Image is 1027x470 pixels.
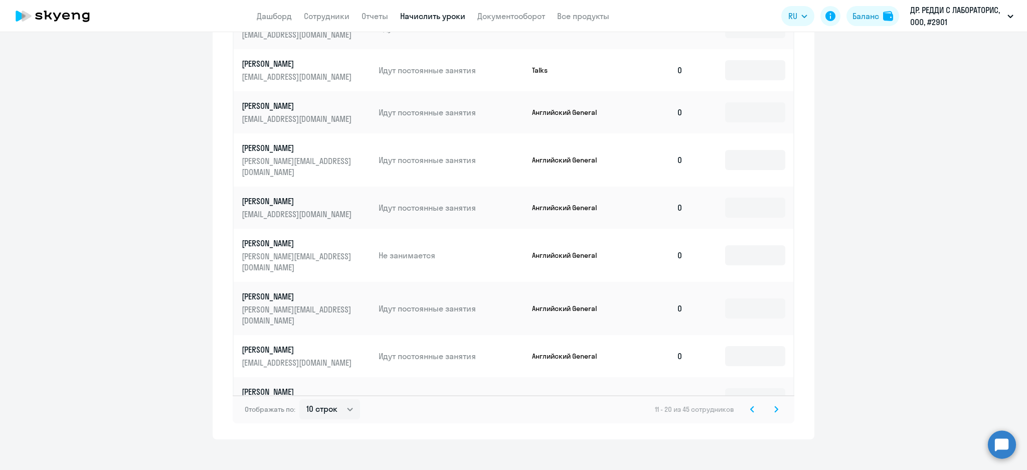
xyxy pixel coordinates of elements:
[621,187,691,229] td: 0
[242,58,371,82] a: [PERSON_NAME][EMAIL_ADDRESS][DOMAIN_NAME]
[532,394,607,403] p: Английский General
[532,352,607,361] p: Английский General
[621,377,691,419] td: 4
[477,11,545,21] a: Документооборот
[242,100,371,124] a: [PERSON_NAME][EMAIL_ADDRESS][DOMAIN_NAME]
[242,196,354,207] p: [PERSON_NAME]
[400,11,465,21] a: Начислить уроки
[846,6,899,26] button: Балансbalance
[379,202,524,213] p: Идут постоянные занятия
[242,155,354,178] p: [PERSON_NAME][EMAIL_ADDRESS][DOMAIN_NAME]
[362,11,388,21] a: Отчеты
[532,155,607,165] p: Английский General
[242,238,371,273] a: [PERSON_NAME][PERSON_NAME][EMAIL_ADDRESS][DOMAIN_NAME]
[242,142,354,153] p: [PERSON_NAME]
[379,107,524,118] p: Идут постоянные занятия
[781,6,814,26] button: RU
[242,291,354,302] p: [PERSON_NAME]
[379,65,524,76] p: Идут постоянные занятия
[242,344,371,368] a: [PERSON_NAME][EMAIL_ADDRESS][DOMAIN_NAME]
[532,66,607,75] p: Talks
[242,304,354,326] p: [PERSON_NAME][EMAIL_ADDRESS][DOMAIN_NAME]
[242,209,354,220] p: [EMAIL_ADDRESS][DOMAIN_NAME]
[304,11,350,21] a: Сотрудники
[242,100,354,111] p: [PERSON_NAME]
[621,229,691,282] td: 0
[379,351,524,362] p: Идут постоянные занятия
[242,291,371,326] a: [PERSON_NAME][PERSON_NAME][EMAIL_ADDRESS][DOMAIN_NAME]
[242,357,354,368] p: [EMAIL_ADDRESS][DOMAIN_NAME]
[532,251,607,260] p: Английский General
[655,405,734,414] span: 11 - 20 из 45 сотрудников
[242,196,371,220] a: [PERSON_NAME][EMAIL_ADDRESS][DOMAIN_NAME]
[242,142,371,178] a: [PERSON_NAME][PERSON_NAME][EMAIL_ADDRESS][DOMAIN_NAME]
[242,71,354,82] p: [EMAIL_ADDRESS][DOMAIN_NAME]
[910,4,1003,28] p: ДР. РЕДДИ С ЛАБОРАТОРИС, ООО, #2901
[905,4,1018,28] button: ДР. РЕДДИ С ЛАБОРАТОРИС, ООО, #2901
[257,11,292,21] a: Дашборд
[242,344,354,355] p: [PERSON_NAME]
[245,405,295,414] span: Отображать по:
[883,11,893,21] img: balance
[242,251,354,273] p: [PERSON_NAME][EMAIL_ADDRESS][DOMAIN_NAME]
[621,133,691,187] td: 0
[532,203,607,212] p: Английский General
[379,303,524,314] p: Идут постоянные занятия
[788,10,797,22] span: RU
[621,335,691,377] td: 0
[557,11,609,21] a: Все продукты
[621,91,691,133] td: 0
[621,49,691,91] td: 0
[379,154,524,166] p: Идут постоянные занятия
[379,393,524,404] p: Идут постоянные занятия
[242,386,371,410] a: [PERSON_NAME][EMAIL_ADDRESS][DOMAIN_NAME]
[852,10,879,22] div: Баланс
[532,108,607,117] p: Английский General
[242,29,354,40] p: [EMAIL_ADDRESS][DOMAIN_NAME]
[242,238,354,249] p: [PERSON_NAME]
[379,250,524,261] p: Не занимается
[242,113,354,124] p: [EMAIL_ADDRESS][DOMAIN_NAME]
[242,386,354,397] p: [PERSON_NAME]
[621,282,691,335] td: 0
[242,58,354,69] p: [PERSON_NAME]
[532,304,607,313] p: Английский General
